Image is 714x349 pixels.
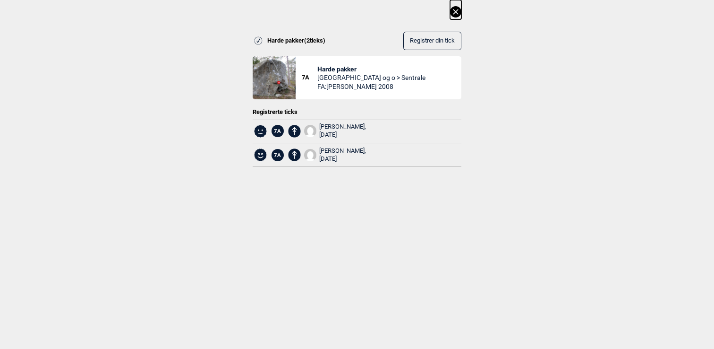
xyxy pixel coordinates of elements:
[253,108,461,116] div: Registrerte ticks
[302,74,317,82] span: 7A
[403,32,461,50] button: Registrer din tick
[267,37,325,45] span: Harde pakker ( 2 ticks)
[319,123,366,139] div: [PERSON_NAME],
[304,149,316,161] img: User fallback1
[319,155,366,163] div: [DATE]
[317,65,425,73] span: Harde pakker
[272,125,284,137] span: 7A
[253,56,296,99] img: Harde pakker 200405
[272,149,284,161] span: 7A
[304,123,366,139] a: User fallback1[PERSON_NAME], [DATE]
[317,82,425,91] span: FA: [PERSON_NAME] 2008
[319,131,366,139] div: [DATE]
[410,37,455,44] span: Registrer din tick
[304,125,316,137] img: User fallback1
[319,147,366,163] div: [PERSON_NAME],
[317,73,425,82] span: [GEOGRAPHIC_DATA] og o > Sentrale
[304,147,366,163] a: User fallback1[PERSON_NAME], [DATE]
